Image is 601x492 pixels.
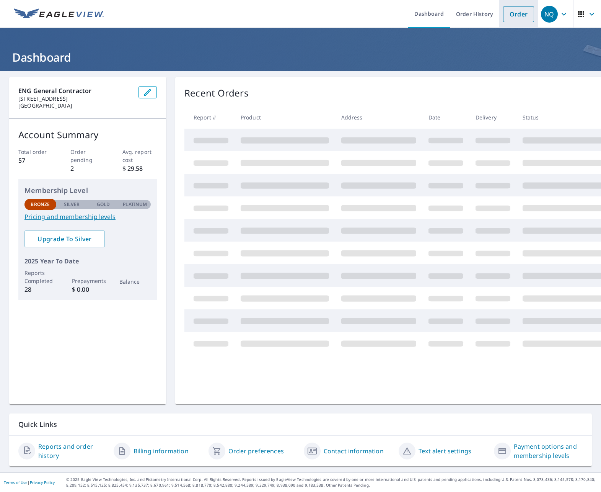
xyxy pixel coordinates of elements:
[24,230,105,247] a: Upgrade To Silver
[122,164,157,173] p: $ 29.58
[97,201,110,208] p: Gold
[24,269,56,285] p: Reports Completed
[122,148,157,164] p: Avg. report cost
[14,8,104,20] img: EV Logo
[31,235,99,243] span: Upgrade To Silver
[324,446,384,456] a: Contact information
[66,477,597,488] p: © 2025 Eagle View Technologies, Inc. and Pictometry International Corp. All Rights Reserved. Repo...
[335,106,422,129] th: Address
[469,106,516,129] th: Delivery
[72,277,104,285] p: Prepayments
[18,95,132,102] p: [STREET_ADDRESS]
[38,442,107,460] a: Reports and order history
[184,86,249,100] p: Recent Orders
[64,201,80,208] p: Silver
[503,6,534,22] a: Order
[24,257,151,266] p: 2025 Year To Date
[24,212,151,221] a: Pricing and membership levels
[514,442,583,460] a: Payment options and membership levels
[18,102,132,109] p: [GEOGRAPHIC_DATA]
[235,106,335,129] th: Product
[422,106,469,129] th: Date
[18,86,132,95] p: ENG General Contractor
[18,156,53,165] p: 57
[228,446,284,456] a: Order preferences
[72,285,104,294] p: $ 0.00
[184,106,235,129] th: Report #
[4,480,55,485] p: |
[123,201,147,208] p: Platinum
[18,128,157,142] p: Account Summary
[18,148,53,156] p: Total order
[70,148,105,164] p: Order pending
[9,49,592,65] h1: Dashboard
[134,446,189,456] a: Billing information
[30,480,55,485] a: Privacy Policy
[31,201,50,208] p: Bronze
[4,480,28,485] a: Terms of Use
[419,446,471,456] a: Text alert settings
[70,164,105,173] p: 2
[24,185,151,196] p: Membership Level
[24,285,56,294] p: 28
[541,6,558,23] div: NQ
[18,420,583,429] p: Quick Links
[119,278,151,286] p: Balance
